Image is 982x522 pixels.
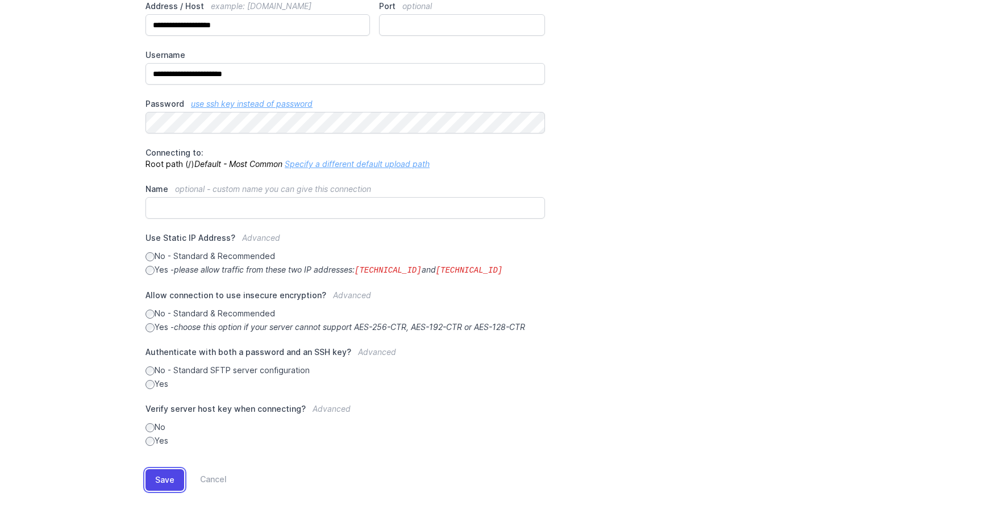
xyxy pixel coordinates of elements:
span: optional [402,1,432,11]
label: Use Static IP Address? [145,232,545,250]
label: Allow connection to use insecure encryption? [145,290,545,308]
label: Address / Host [145,1,370,12]
input: No - Standard & Recommended [145,252,155,261]
a: Cancel [184,469,227,491]
span: example: [DOMAIN_NAME] [211,1,311,11]
input: No [145,423,155,432]
label: No [145,421,545,433]
code: [TECHNICAL_ID] [436,266,503,275]
input: Yes -choose this option if your server cannot support AES-256-CTR, AES-192-CTR or AES-128-CTR [145,323,155,332]
input: Yes [145,437,155,446]
i: Default - Most Common [194,159,282,169]
input: Yes [145,380,155,389]
span: Advanced [333,290,371,300]
button: Save [145,469,184,491]
label: Port [379,1,545,12]
a: use ssh key instead of password [191,99,313,108]
span: Connecting to: [145,148,203,157]
label: No - Standard SFTP server configuration [145,365,545,376]
input: No - Standard & Recommended [145,310,155,319]
label: Yes [145,378,545,390]
input: No - Standard SFTP server configuration [145,366,155,375]
code: [TECHNICAL_ID] [355,266,422,275]
label: Yes - [145,321,545,333]
a: Specify a different default upload path [285,159,430,169]
label: Username [145,49,545,61]
label: Verify server host key when connecting? [145,403,545,421]
i: choose this option if your server cannot support AES-256-CTR, AES-192-CTR or AES-128-CTR [174,322,525,332]
i: please allow traffic from these two IP addresses: and [174,265,502,274]
span: Advanced [313,404,351,414]
label: Name [145,183,545,195]
label: Password [145,98,545,110]
span: Advanced [242,233,280,243]
label: Yes [145,435,545,446]
span: Advanced [358,347,396,357]
label: Yes - [145,264,545,276]
input: Yes -please allow traffic from these two IP addresses:[TECHNICAL_ID]and[TECHNICAL_ID] [145,266,155,275]
span: optional - custom name you can give this connection [175,184,371,194]
p: Root path (/) [145,147,545,170]
label: No - Standard & Recommended [145,308,545,319]
label: No - Standard & Recommended [145,250,545,262]
label: Authenticate with both a password and an SSH key? [145,346,545,365]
